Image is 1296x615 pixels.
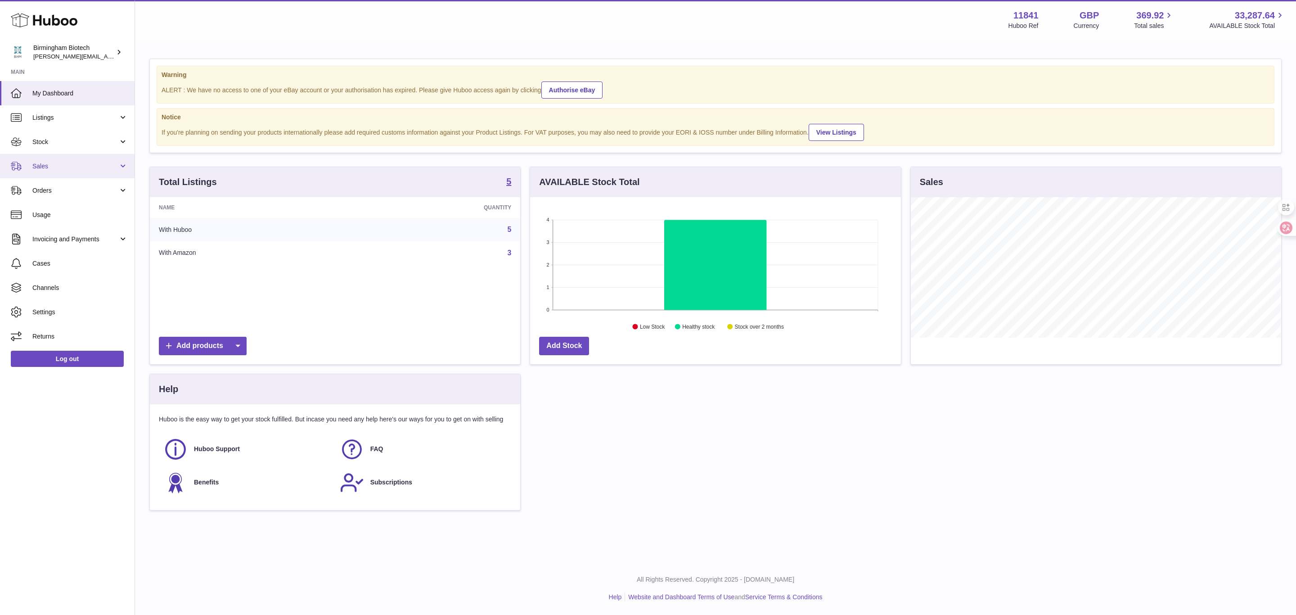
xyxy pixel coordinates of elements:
td: With Huboo [150,218,353,241]
a: 5 [506,177,511,188]
span: My Dashboard [32,89,128,98]
h3: AVAILABLE Stock Total [539,176,639,188]
div: Huboo Ref [1008,22,1039,30]
span: Orders [32,186,118,195]
th: Name [150,197,353,218]
text: Low Stock [640,324,665,330]
a: Service Terms & Conditions [745,593,823,601]
span: Settings [32,308,128,317]
span: Stock [32,138,118,146]
span: 33,287.64 [1235,9,1275,22]
a: 369.92 Total sales [1134,9,1174,30]
h3: Total Listings [159,176,217,188]
span: Benefits [194,478,219,487]
span: Cases [32,259,128,268]
td: With Amazon [150,241,353,265]
span: Invoicing and Payments [32,235,118,244]
text: 4 [547,217,549,222]
a: Add Stock [539,337,589,355]
a: Log out [11,351,124,367]
strong: 11841 [1013,9,1039,22]
span: Listings [32,113,118,122]
text: 3 [547,240,549,245]
p: All Rights Reserved. Copyright 2025 - [DOMAIN_NAME] [142,575,1289,584]
a: Help [609,593,622,601]
div: Birmingham Biotech [33,44,114,61]
text: Healthy stock [683,324,715,330]
span: AVAILABLE Stock Total [1209,22,1285,30]
h3: Sales [920,176,943,188]
strong: Notice [162,113,1269,122]
strong: Warning [162,71,1269,79]
span: Huboo Support [194,445,240,453]
span: 369.92 [1136,9,1164,22]
span: Channels [32,284,128,292]
strong: GBP [1080,9,1099,22]
a: Add products [159,337,247,355]
div: ALERT : We have no access to one of your eBay account or your authorisation has expired. Please g... [162,80,1269,99]
a: 5 [507,226,511,233]
span: FAQ [370,445,383,453]
div: If you're planning on sending your products internationally please add required customs informati... [162,122,1269,141]
th: Quantity [353,197,521,218]
span: Subscriptions [370,478,412,487]
span: [PERSON_NAME][EMAIL_ADDRESS][DOMAIN_NAME] [33,53,180,60]
li: and [625,593,822,601]
h3: Help [159,383,178,395]
span: Usage [32,211,128,219]
a: Benefits [163,470,331,495]
a: FAQ [340,437,507,461]
strong: 5 [506,177,511,186]
span: Returns [32,332,128,341]
text: Stock over 2 months [735,324,784,330]
text: 1 [547,285,549,290]
a: Website and Dashboard Terms of Use [628,593,734,601]
a: View Listings [809,124,864,141]
a: Authorise eBay [541,81,603,99]
a: 3 [507,249,511,257]
p: Huboo is the easy way to get your stock fulfilled. But incase you need any help here's our ways f... [159,415,511,424]
a: 33,287.64 AVAILABLE Stock Total [1209,9,1285,30]
text: 2 [547,262,549,267]
text: 0 [547,307,549,312]
span: Sales [32,162,118,171]
a: Huboo Support [163,437,331,461]
span: Total sales [1134,22,1174,30]
img: m.hsu@birminghambiotech.co.uk [11,45,24,59]
div: Currency [1074,22,1099,30]
a: Subscriptions [340,470,507,495]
